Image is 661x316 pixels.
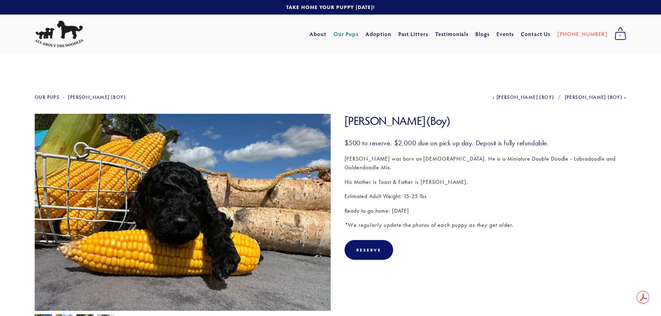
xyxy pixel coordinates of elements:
div: Reserve [345,240,393,260]
a: Blogs [475,28,490,40]
a: Events [497,28,514,40]
img: All About The Doodles [35,20,83,48]
a: Past Litters [398,30,429,37]
a: [PHONE_NUMBER] [557,28,608,40]
p: [PERSON_NAME] was born on [DEMOGRAPHIC_DATA]. He is a Miniature Double Doodle - Labradoodle and G... [345,154,627,172]
a: [PERSON_NAME] (Boy) [493,94,554,100]
h1: [PERSON_NAME] (Boy) [345,114,627,128]
a: [PERSON_NAME] (Boy) [68,94,126,100]
a: About [310,28,327,40]
p: Estimated Adult Weight: 15-25 lbs [345,192,627,201]
span: [PERSON_NAME] (Boy) [497,94,554,100]
a: Testimonials [435,28,469,40]
a: [PERSON_NAME] (Boy) [565,94,626,100]
a: 0 items in cart [611,25,630,43]
span: 0 [615,31,626,40]
span: [PERSON_NAME] (Boy) [565,94,623,100]
a: Our Pups [35,94,59,100]
h3: $500 to reserve. $2,000 due on pick up day. Deposit is fully refundable. [345,138,627,147]
a: Contact Us [521,28,550,40]
p: His Mother is Toast & Father is [PERSON_NAME]. [345,178,627,187]
div: Reserve [356,247,381,253]
a: Adoption [365,28,391,40]
p: Ready to go home: [DATE] [345,206,627,215]
a: Our Pups [333,28,359,40]
em: *We regularly update the photos of each puppy as they get older. [345,222,514,228]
